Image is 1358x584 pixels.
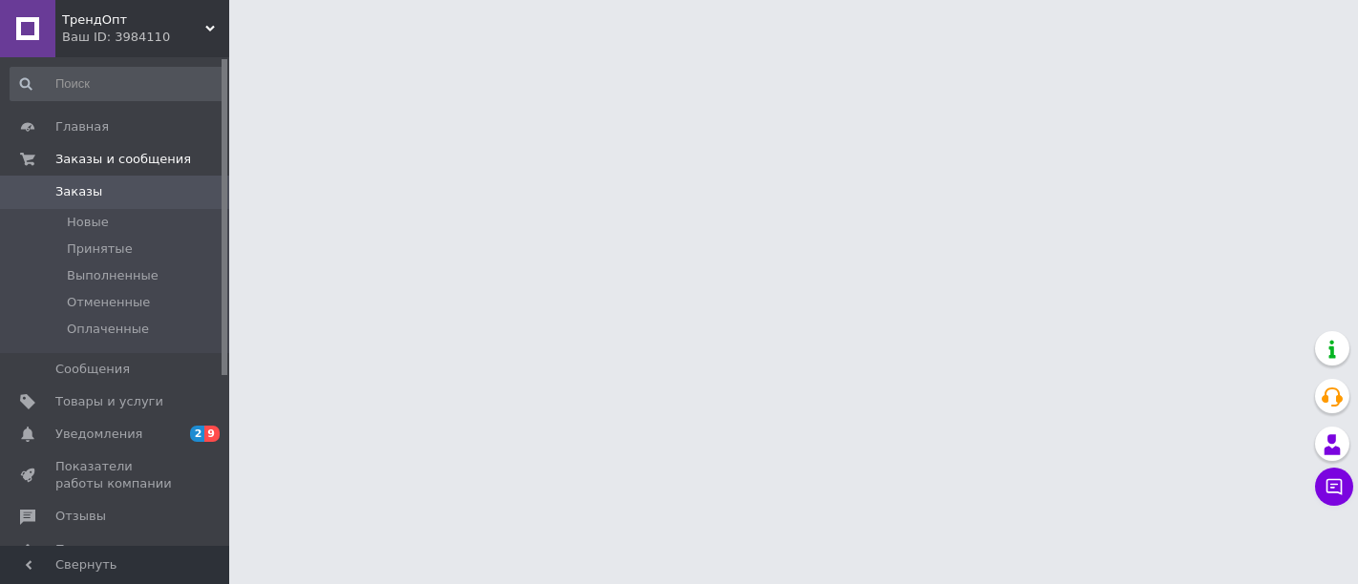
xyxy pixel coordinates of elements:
[55,426,142,443] span: Уведомления
[55,151,191,168] span: Заказы и сообщения
[55,541,134,558] span: Покупатели
[67,240,133,258] span: Принятые
[62,29,229,46] div: Ваш ID: 3984110
[55,508,106,525] span: Отзывы
[62,11,205,29] span: ТрендОпт
[67,214,109,231] span: Новые
[67,294,150,311] span: Отмененные
[55,118,109,136] span: Главная
[10,67,225,101] input: Поиск
[55,458,177,492] span: Показатели работы компании
[190,426,205,442] span: 2
[55,393,163,410] span: Товары и услуги
[1315,468,1353,506] button: Чат с покупателем
[67,267,159,284] span: Выполненные
[67,321,149,338] span: Оплаченные
[55,361,130,378] span: Сообщения
[204,426,220,442] span: 9
[55,183,102,200] span: Заказы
